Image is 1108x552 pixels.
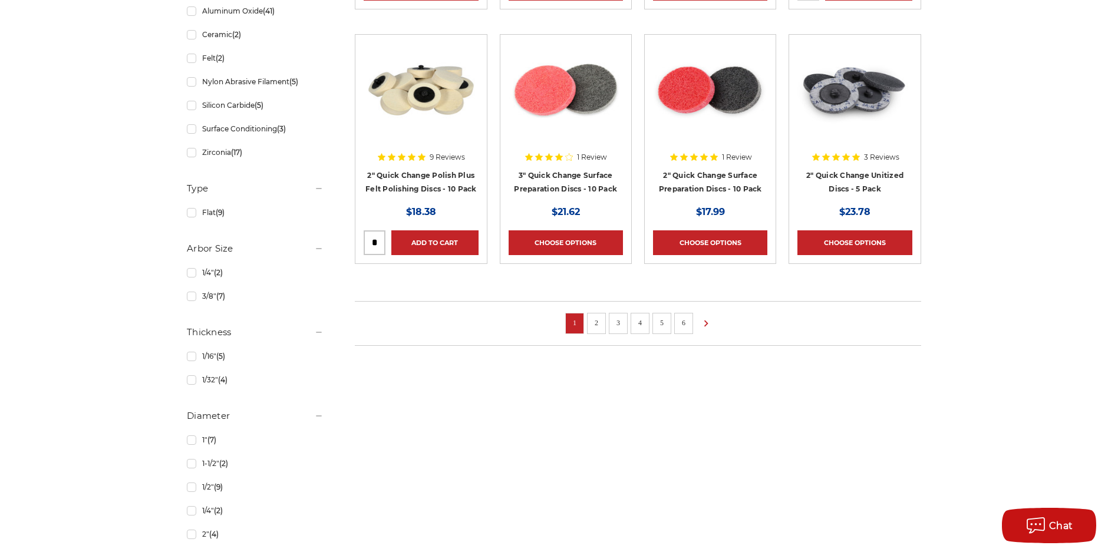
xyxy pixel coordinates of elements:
[187,118,324,139] a: Surface Conditioning
[187,48,324,68] a: Felt
[653,43,767,137] img: 2 inch surface preparation discs
[187,142,324,163] a: Zirconia
[653,43,767,194] a: 2 inch surface preparation discs
[839,206,870,217] span: $23.78
[187,346,324,366] a: 1/16"
[255,101,263,110] span: (5)
[218,375,227,384] span: (4)
[187,325,324,339] h5: Thickness
[232,30,241,39] span: (2)
[391,230,478,255] a: Add to Cart
[634,316,646,329] a: 4
[797,43,912,194] a: 2" Quick Change Unitized Discs - 5 Pack
[797,230,912,255] a: Choose Options
[231,148,242,157] span: (17)
[187,524,324,544] a: 2"
[187,95,324,115] a: Silicon Carbide
[277,124,286,133] span: (3)
[591,316,602,329] a: 2
[187,202,324,223] a: Flat
[552,206,580,217] span: $21.62
[187,477,324,497] a: 1/2"
[509,43,623,194] a: 3 inch surface preparation discs
[187,1,324,21] a: Aluminum Oxide
[187,429,324,450] a: 1"
[187,181,324,196] h5: Type
[219,459,228,468] span: (2)
[406,206,436,217] span: $18.38
[214,506,223,515] span: (2)
[216,208,225,217] span: (9)
[1002,508,1096,543] button: Chat
[797,43,912,137] img: 2" Quick Change Unitized Discs - 5 Pack
[569,316,581,329] a: 1
[216,292,225,300] span: (7)
[187,500,324,521] a: 1/4"
[216,352,225,361] span: (5)
[187,71,324,92] a: Nylon Abrasive Filament
[263,6,275,15] span: (41)
[1049,520,1073,531] span: Chat
[187,453,324,474] a: 1-1/2"
[187,262,324,283] a: 1/4"
[207,435,216,444] span: (7)
[509,230,623,255] a: Choose Options
[364,43,478,194] a: 2" Roloc Polishing Felt Discs
[187,369,324,390] a: 1/32"
[612,316,624,329] a: 3
[187,24,324,45] a: Ceramic
[696,206,725,217] span: $17.99
[509,43,623,137] img: 3 inch surface preparation discs
[653,230,767,255] a: Choose Options
[214,482,223,491] span: (9)
[656,316,668,329] a: 5
[289,77,298,86] span: (5)
[364,43,478,137] img: 2" Roloc Polishing Felt Discs
[678,316,690,329] a: 6
[187,242,324,256] h5: Arbor Size
[214,268,223,277] span: (2)
[209,530,219,538] span: (4)
[187,409,324,423] h5: Diameter
[216,54,225,62] span: (2)
[187,286,324,306] a: 3/8"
